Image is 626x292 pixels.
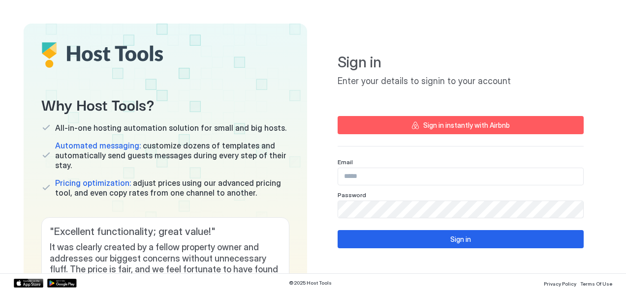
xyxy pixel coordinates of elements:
a: App Store [14,279,43,288]
span: Enter your details to signin to your account [338,76,584,87]
span: Privacy Policy [544,281,576,287]
span: Terms Of Use [580,281,612,287]
input: Input Field [338,168,583,185]
a: Google Play Store [47,279,77,288]
button: Sign in instantly with Airbnb [338,116,584,134]
div: Sign in instantly with Airbnb [423,120,510,130]
div: Sign in [450,234,471,244]
button: Sign in [338,230,584,248]
span: Email [338,158,353,166]
span: Password [338,191,366,199]
span: © 2025 Host Tools [289,280,332,286]
span: adjust prices using our advanced pricing tool, and even copy rates from one channel to another. [55,178,289,198]
span: Sign in [338,53,584,72]
span: customize dozens of templates and automatically send guests messages during every step of their s... [55,141,289,170]
span: Pricing optimization: [55,178,131,188]
a: Terms Of Use [580,278,612,288]
span: Automated messaging: [55,141,141,150]
span: Why Host Tools? [41,93,289,115]
a: Privacy Policy [544,278,576,288]
input: Input Field [338,201,583,218]
span: " Excellent functionality; great value! " [50,226,281,238]
span: All-in-one hosting automation solution for small and big hosts. [55,123,286,133]
span: It was clearly created by a fellow property owner and addresses our biggest concerns without unne... [50,242,281,286]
